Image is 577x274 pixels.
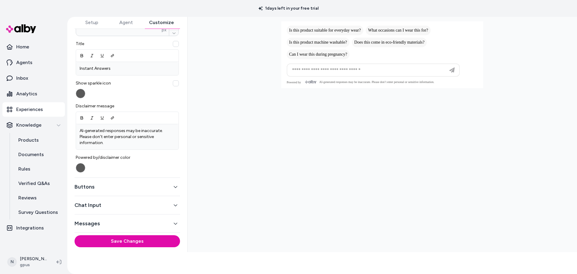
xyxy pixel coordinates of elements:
p: Inbox [16,75,28,82]
button: Italic (Ctrl+U) [87,50,97,61]
button: Agent [109,17,143,29]
p: [PERSON_NAME] [20,256,47,262]
a: Verified Q&As [12,176,65,191]
a: Products [12,133,65,147]
span: Powered by/disclaimer color [76,155,179,161]
p: Rules [18,165,30,173]
input: Background rounded cornerspx [76,27,162,33]
img: alby Logo [6,24,36,33]
a: Home [2,40,65,54]
button: Link [107,112,118,123]
button: Powered by/disclaimer color [76,163,85,173]
span: gpus [20,262,47,268]
button: Underline (Ctrl+I) [97,112,107,123]
p: Experiences [16,106,43,113]
button: Chat Input [75,201,180,209]
a: Inbox [2,71,65,85]
span: px [162,27,166,33]
span: N [7,257,17,267]
button: Link [107,50,118,61]
button: Bold (Ctrl+B) [77,112,87,123]
p: 1 days left in your free trial [255,5,322,11]
button: Buttons [75,183,180,191]
p: Agents [16,59,32,66]
button: Setup [75,17,109,29]
p: Integrations [16,224,44,232]
button: Bold (Ctrl+B) [77,50,87,61]
p: Survey Questions [18,209,58,216]
span: Title [76,41,179,47]
a: Integrations [2,221,65,235]
p: Knowledge [16,122,41,129]
a: Analytics [2,87,65,101]
a: Experiences [2,102,65,117]
p: Verified Q&As [18,180,50,187]
button: Knowledge [2,118,65,132]
a: Documents [12,147,65,162]
div: Disclaimer message [76,103,179,150]
button: Customize [143,17,180,29]
a: Survey Questions [12,205,65,220]
button: N[PERSON_NAME]gpus [4,252,52,272]
p: Reviews [18,194,37,202]
button: Messages [75,219,180,228]
a: Rules [12,162,65,176]
p: AI‑generated responses may be inaccurate. Please don’t enter personal or sensitive information. [80,128,175,146]
p: Products [18,137,39,144]
button: Background rounded cornerspx [169,30,179,36]
p: Documents [18,151,44,158]
button: Save Changes [75,235,180,247]
a: Agents [2,55,65,70]
a: Reviews [12,191,65,205]
p: Instant Answers [80,66,175,72]
p: Analytics [16,90,37,97]
p: Home [16,43,29,51]
button: Underline (Ctrl+I) [97,50,107,61]
span: Show sparkle icon [76,80,179,86]
button: Italic (Ctrl+U) [87,112,97,123]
